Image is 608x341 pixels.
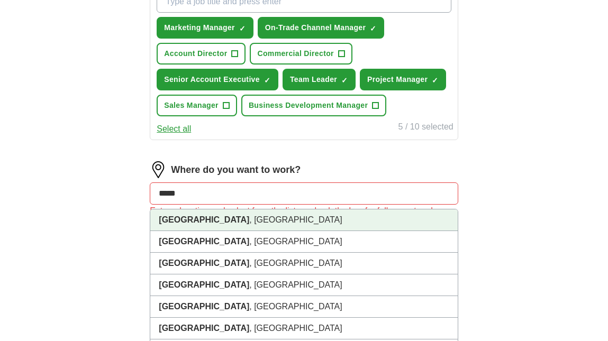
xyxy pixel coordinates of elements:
span: Team Leader [290,74,337,85]
button: Sales Manager [157,95,237,116]
button: Account Director [157,43,246,64]
span: ✓ [341,76,348,85]
span: Commercial Director [257,48,333,59]
strong: [GEOGRAPHIC_DATA] [159,259,249,268]
span: ✓ [264,76,270,85]
button: Team Leader✓ [283,69,356,90]
strong: [GEOGRAPHIC_DATA] [159,324,249,333]
button: On-Trade Channel Manager✓ [258,17,384,39]
span: Project Manager [367,74,428,85]
li: , [GEOGRAPHIC_DATA] [150,296,457,318]
button: Commercial Director [250,43,352,64]
div: Enter a location and select from the list, or check the box for fully remote roles [150,205,458,217]
button: Marketing Manager✓ [157,17,253,39]
span: ✓ [239,24,246,33]
span: Account Director [164,48,227,59]
button: Business Development Manager [241,95,386,116]
li: , [GEOGRAPHIC_DATA] [150,209,457,231]
span: ✓ [432,76,438,85]
button: Select all [157,123,191,135]
strong: [GEOGRAPHIC_DATA] [159,280,249,289]
strong: [GEOGRAPHIC_DATA] [159,237,249,246]
img: location.png [150,161,167,178]
strong: [GEOGRAPHIC_DATA] [159,302,249,311]
li: , [GEOGRAPHIC_DATA] [150,274,457,296]
div: 5 / 10 selected [398,121,453,135]
span: ✓ [370,24,376,33]
button: Project Manager✓ [360,69,446,90]
strong: [GEOGRAPHIC_DATA] [159,215,249,224]
li: , [GEOGRAPHIC_DATA] [150,253,457,274]
span: On-Trade Channel Manager [265,22,366,33]
li: , [GEOGRAPHIC_DATA] [150,318,457,339]
button: Senior Account Executive✓ [157,69,278,90]
span: Marketing Manager [164,22,235,33]
span: Sales Manager [164,100,219,111]
li: , [GEOGRAPHIC_DATA] [150,231,457,253]
label: Where do you want to work? [171,163,301,177]
span: Business Development Manager [249,100,368,111]
span: Senior Account Executive [164,74,260,85]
